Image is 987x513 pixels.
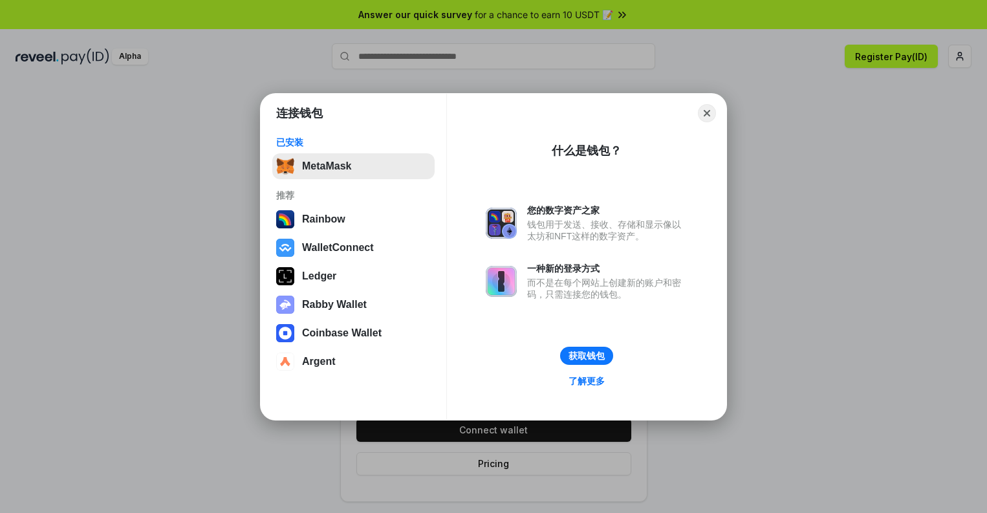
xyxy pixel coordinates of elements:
div: Argent [302,356,336,367]
div: 推荐 [276,190,431,201]
button: Ledger [272,263,435,289]
div: Coinbase Wallet [302,327,382,339]
div: Rainbow [302,213,345,225]
div: Ledger [302,270,336,282]
div: 获取钱包 [569,350,605,362]
img: svg+xml,%3Csvg%20xmlns%3D%22http%3A%2F%2Fwww.w3.org%2F2000%2Fsvg%22%20width%3D%2228%22%20height%3... [276,267,294,285]
button: 获取钱包 [560,347,613,365]
img: svg+xml,%3Csvg%20xmlns%3D%22http%3A%2F%2Fwww.w3.org%2F2000%2Fsvg%22%20fill%3D%22none%22%20viewBox... [486,208,517,239]
img: svg+xml,%3Csvg%20xmlns%3D%22http%3A%2F%2Fwww.w3.org%2F2000%2Fsvg%22%20fill%3D%22none%22%20viewBox... [486,266,517,297]
a: 了解更多 [561,373,613,389]
button: Argent [272,349,435,375]
img: svg+xml,%3Csvg%20width%3D%2228%22%20height%3D%2228%22%20viewBox%3D%220%200%2028%2028%22%20fill%3D... [276,353,294,371]
h1: 连接钱包 [276,105,323,121]
div: WalletConnect [302,242,374,254]
img: svg+xml,%3Csvg%20fill%3D%22none%22%20height%3D%2233%22%20viewBox%3D%220%200%2035%2033%22%20width%... [276,157,294,175]
button: Close [698,104,716,122]
button: Rabby Wallet [272,292,435,318]
img: svg+xml,%3Csvg%20width%3D%2228%22%20height%3D%2228%22%20viewBox%3D%220%200%2028%2028%22%20fill%3D... [276,239,294,257]
button: Rainbow [272,206,435,232]
button: Coinbase Wallet [272,320,435,346]
div: 一种新的登录方式 [527,263,688,274]
div: 而不是在每个网站上创建新的账户和密码，只需连接您的钱包。 [527,277,688,300]
img: svg+xml,%3Csvg%20width%3D%22120%22%20height%3D%22120%22%20viewBox%3D%220%200%20120%20120%22%20fil... [276,210,294,228]
div: 什么是钱包？ [552,143,622,158]
img: svg+xml,%3Csvg%20xmlns%3D%22http%3A%2F%2Fwww.w3.org%2F2000%2Fsvg%22%20fill%3D%22none%22%20viewBox... [276,296,294,314]
div: MetaMask [302,160,351,172]
button: MetaMask [272,153,435,179]
div: 钱包用于发送、接收、存储和显示像以太坊和NFT这样的数字资产。 [527,219,688,242]
div: Rabby Wallet [302,299,367,311]
div: 已安装 [276,136,431,148]
div: 您的数字资产之家 [527,204,688,216]
img: svg+xml,%3Csvg%20width%3D%2228%22%20height%3D%2228%22%20viewBox%3D%220%200%2028%2028%22%20fill%3D... [276,324,294,342]
div: 了解更多 [569,375,605,387]
button: WalletConnect [272,235,435,261]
